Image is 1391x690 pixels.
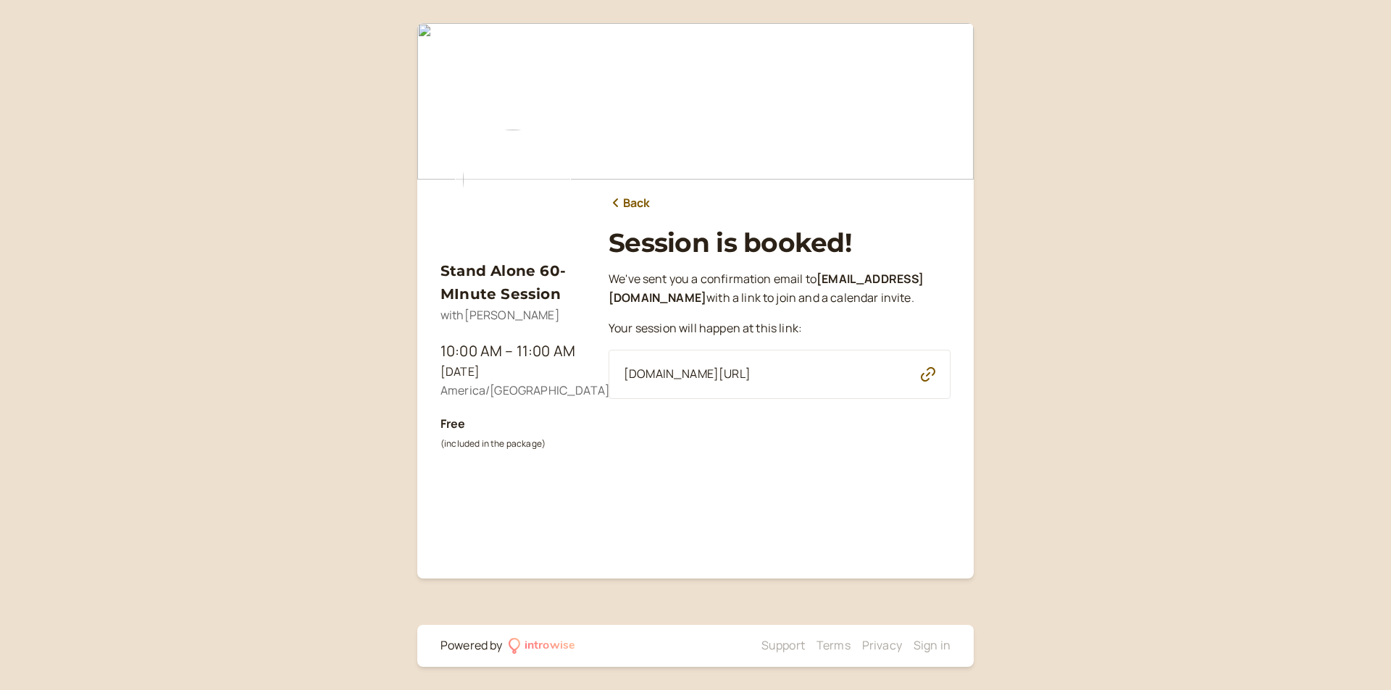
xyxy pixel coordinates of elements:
[624,365,751,384] span: [DOMAIN_NAME][URL]
[862,637,902,653] a: Privacy
[440,363,585,382] div: [DATE]
[440,382,585,400] div: America/[GEOGRAPHIC_DATA]
[440,636,503,655] div: Powered by
[525,636,575,655] div: introwise
[440,416,466,432] b: Free
[440,340,585,363] div: 10:00 AM – 11:00 AM
[440,437,546,450] small: (included in the package)
[440,259,585,306] h3: Stand Alone 60-MInute Session
[816,637,851,653] a: Terms
[609,270,951,308] p: We ' ve sent you a confirmation email to with a link to join and a calendar invite.
[609,194,651,213] a: Back
[914,637,951,653] a: Sign in
[761,637,805,653] a: Support
[609,319,951,338] p: Your session will happen at this link:
[440,307,560,323] span: with [PERSON_NAME]
[509,636,576,655] a: introwise
[609,227,951,258] h1: Session is booked!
